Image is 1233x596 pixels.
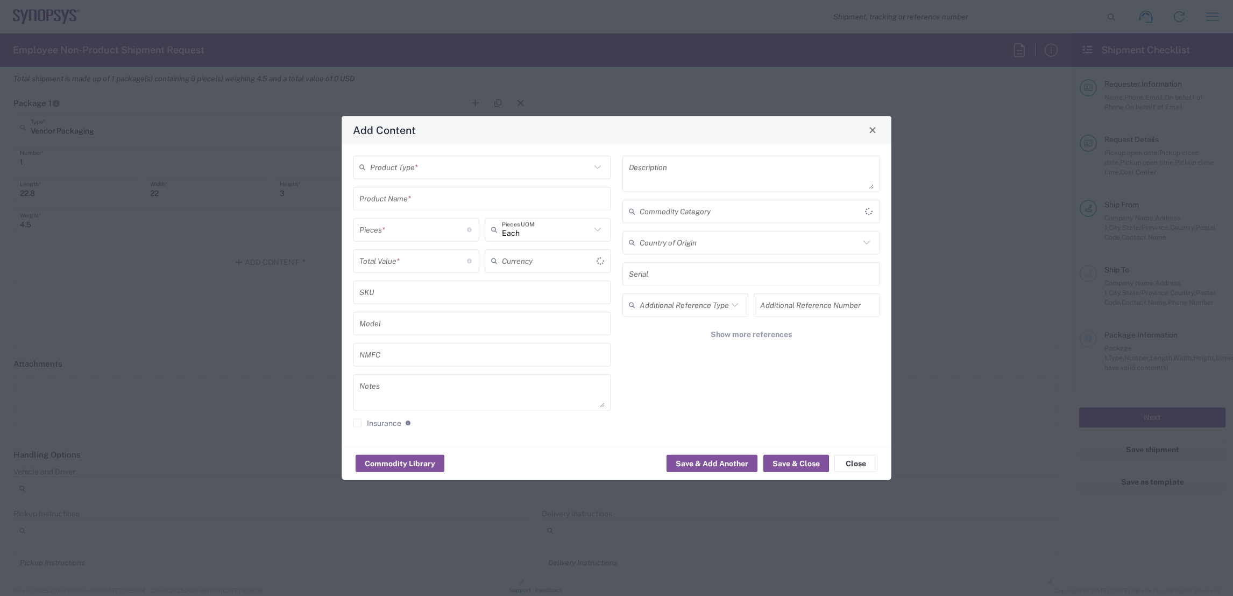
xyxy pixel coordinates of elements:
[834,455,877,472] button: Close
[353,122,416,138] h4: Add Content
[667,455,757,472] button: Save & Add Another
[353,418,401,427] label: Insurance
[356,455,444,472] button: Commodity Library
[763,455,829,472] button: Save & Close
[711,329,792,339] span: Show more references
[865,122,880,137] button: Close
